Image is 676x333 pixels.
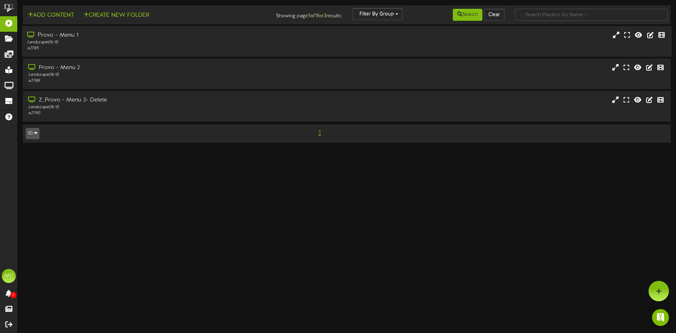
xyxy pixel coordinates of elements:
[238,8,347,20] div: Showing page of for results
[28,104,288,110] div: Landscape ( 16:9 )
[27,39,287,45] div: Landscape ( 16:9 )
[28,72,288,78] div: Landscape ( 16:9 )
[315,13,317,19] strong: 1
[26,11,76,20] button: Add Content
[81,11,151,20] button: Create New Folder
[26,128,39,139] button: 10
[27,45,287,51] div: # 2785
[324,13,326,19] strong: 3
[317,129,323,137] span: 1
[27,31,287,39] div: Provo - Menu 1
[515,9,668,21] input: -- Search Playlists by Name --
[28,110,288,116] div: # 2790
[453,9,482,21] button: Search
[28,96,288,104] div: Z_Provo - Menu 3- Delete
[10,292,17,298] span: 0
[484,9,505,21] button: Clear
[308,13,310,19] strong: 1
[2,269,16,283] div: MP
[652,309,669,326] div: Open Intercom Messenger
[352,8,403,20] button: Filter By Group
[28,64,288,72] div: Provo - Menu 2
[28,78,288,84] div: # 2788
